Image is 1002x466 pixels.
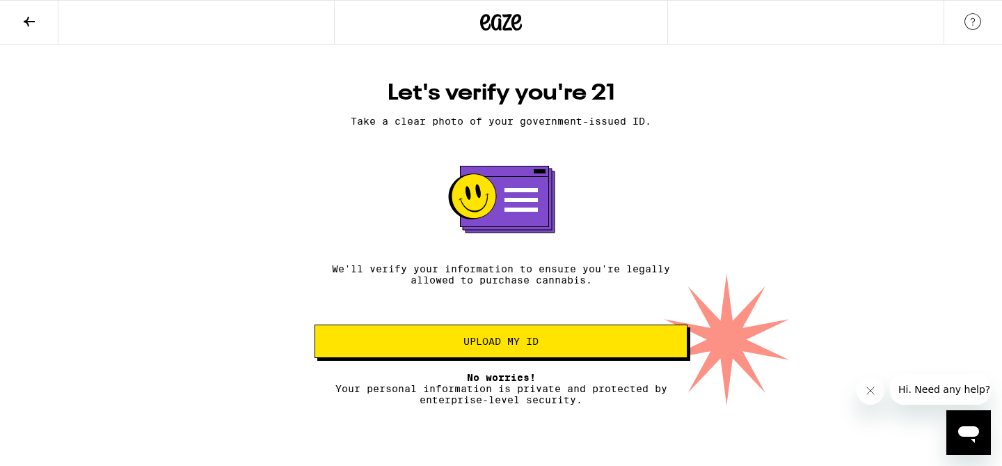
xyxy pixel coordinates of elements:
[467,372,536,383] span: No worries!
[315,263,687,286] p: We'll verify your information to ensure you're legally allowed to purchase cannabis.
[315,79,687,107] h1: Let's verify you're 21
[946,410,991,455] iframe: Button to launch messaging window
[315,372,687,405] p: Your personal information is private and protected by enterprise-level security.
[890,374,991,405] iframe: Message from company
[857,377,884,405] iframe: Close message
[463,336,539,346] span: Upload my ID
[315,325,687,358] button: Upload my ID
[315,116,687,127] p: Take a clear photo of your government-issued ID.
